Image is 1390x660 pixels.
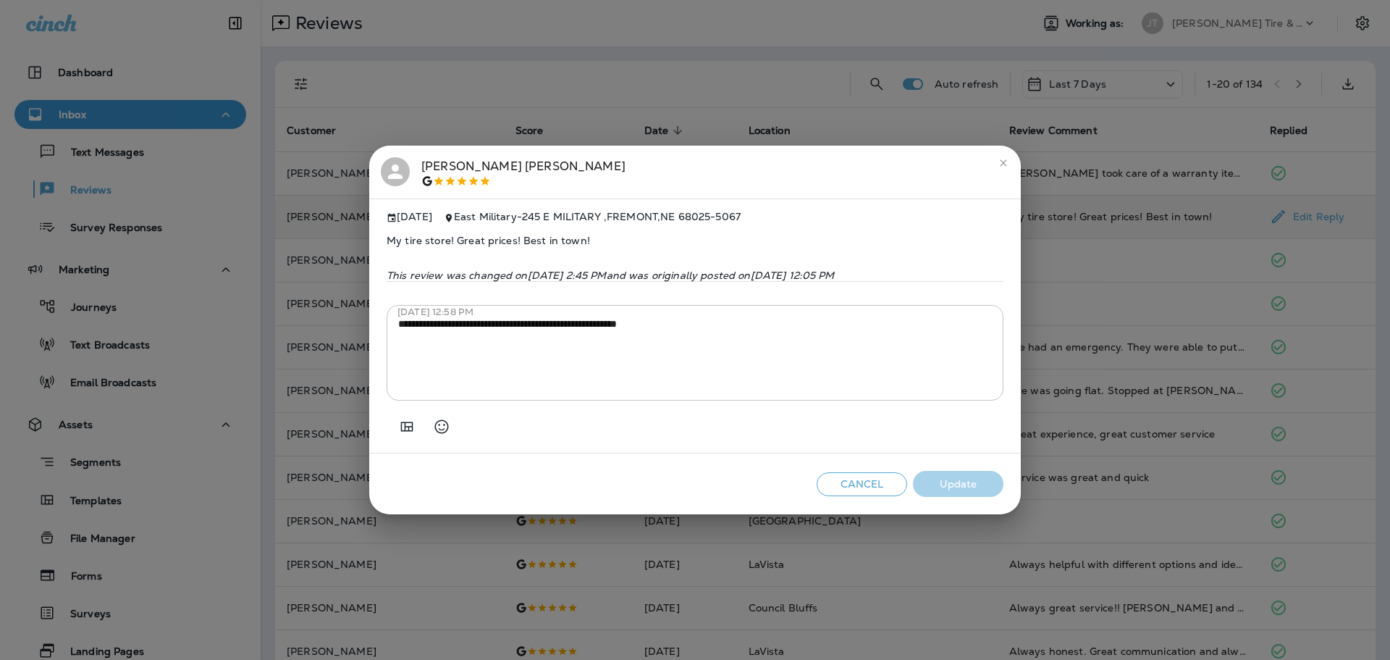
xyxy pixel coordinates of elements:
button: Add in a premade template [392,412,421,441]
button: Select an emoji [427,412,456,441]
button: close [992,151,1015,175]
span: [DATE] [387,211,432,223]
p: This review was changed on [DATE] 2:45 PM [387,270,1003,281]
span: and was originally posted on [DATE] 12:05 PM [607,269,835,282]
span: My tire store! Great prices! Best in town! [387,223,1003,258]
div: [PERSON_NAME] [PERSON_NAME] [421,157,625,188]
button: Cancel [817,472,907,496]
span: East Military - 245 E MILITARY , FREMONT , NE 68025-5067 [454,210,741,223]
